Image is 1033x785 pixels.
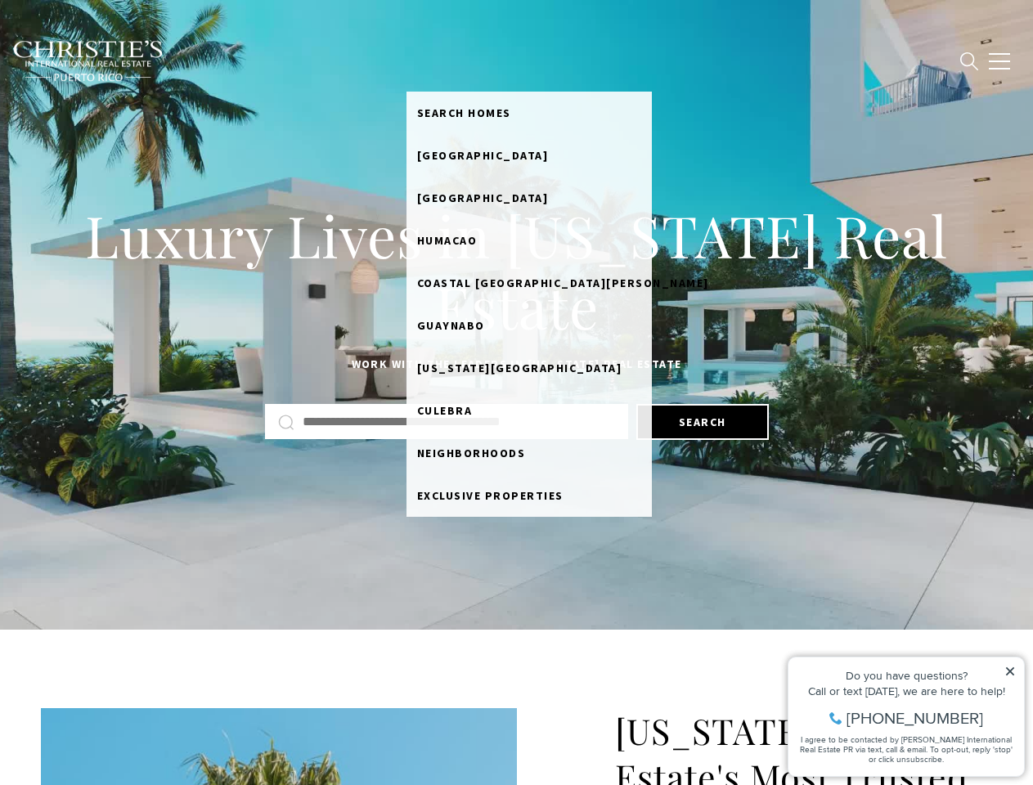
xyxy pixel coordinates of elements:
[417,318,485,333] span: Guaynabo
[17,52,236,64] div: Call or text [DATE], we are here to help!
[67,77,204,93] span: [PHONE_NUMBER]
[406,219,652,262] a: Humacao
[417,446,526,460] span: Neighborhoods
[636,404,769,440] button: Search
[17,37,236,48] div: Do you have questions?
[406,177,652,219] a: Rio Grande
[406,389,652,432] a: Culebra
[41,355,992,375] p: Work with the leaders in [US_STATE] Real Estate
[12,40,164,83] img: Christie's International Real Estate black text logo
[406,432,652,474] a: Neighborhoods
[417,233,478,248] span: Humacao
[406,474,652,517] a: Exclusive Properties
[20,101,233,132] span: I agree to be contacted by [PERSON_NAME] International Real Estate PR via text, call & email. To ...
[978,38,1021,85] button: button
[417,488,564,503] span: Exclusive Properties
[417,361,622,375] span: [US_STATE][GEOGRAPHIC_DATA]
[417,148,549,163] span: [GEOGRAPHIC_DATA]
[960,52,978,70] a: search
[417,105,511,120] span: Search Homes
[406,262,652,304] a: Coastal San Juan
[417,276,709,290] span: Coastal [GEOGRAPHIC_DATA][PERSON_NAME]
[406,304,652,347] a: Guaynabo
[41,200,992,343] h1: Luxury Lives in [US_STATE] Real Estate
[406,92,652,134] a: search
[417,403,473,418] span: Culebra
[417,191,549,205] span: [GEOGRAPHIC_DATA]
[406,134,652,177] a: Dorado Beach
[303,411,615,433] input: Search by Address, City, or Neighborhood
[406,347,652,389] a: Puerto Rico West Coast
